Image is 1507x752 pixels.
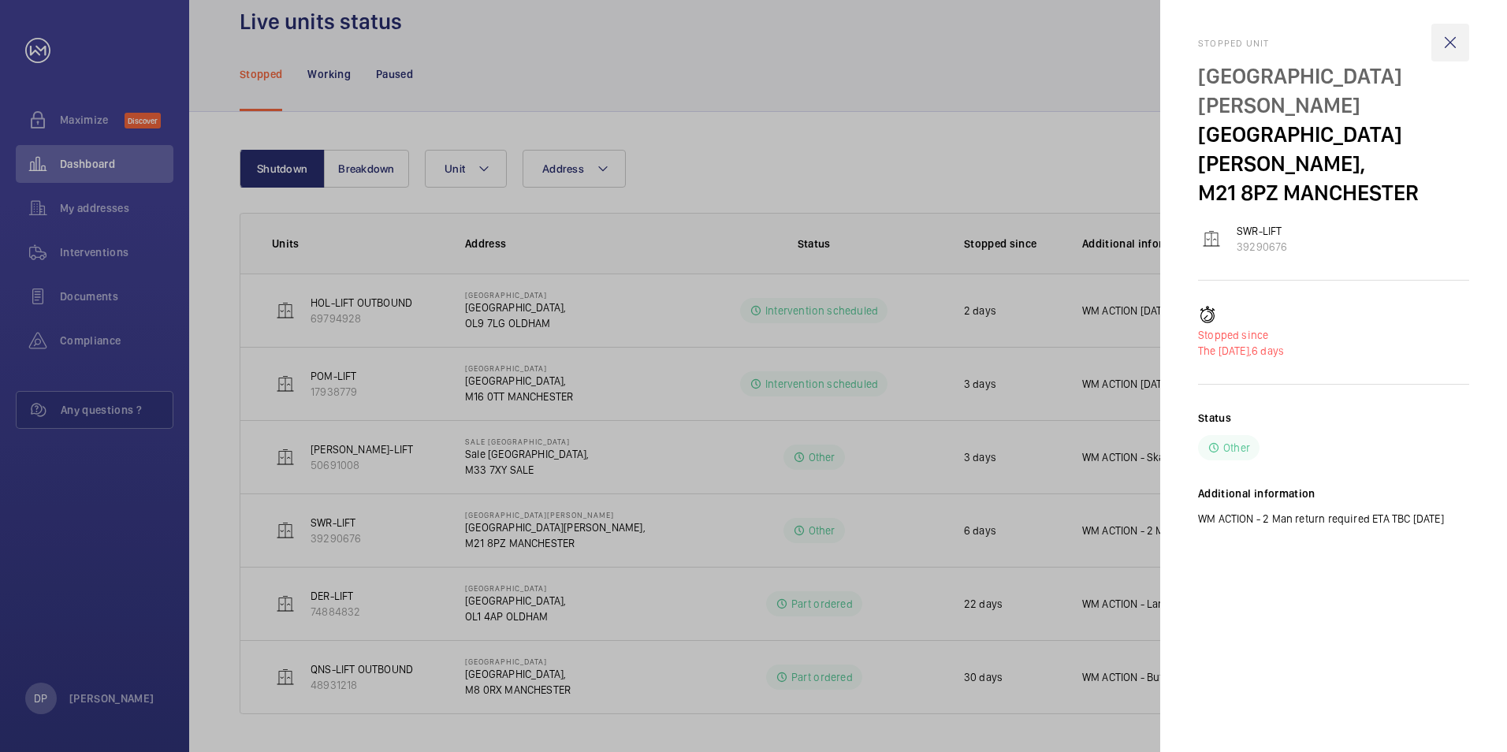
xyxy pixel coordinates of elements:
p: SWR-LIFT [1237,223,1287,239]
h2: Stopped unit [1198,38,1469,49]
p: Other [1223,440,1250,456]
h2: Additional information [1198,486,1469,501]
p: [GEOGRAPHIC_DATA][PERSON_NAME] [1198,61,1469,120]
h2: Status [1198,410,1231,426]
p: WM ACTION - 2 Man return required ETA TBC [DATE] [1198,511,1469,527]
p: 39290676 [1237,239,1287,255]
p: 6 days [1198,343,1469,359]
p: [GEOGRAPHIC_DATA][PERSON_NAME], [1198,120,1469,178]
img: elevator.svg [1202,229,1221,248]
span: The [DATE], [1198,344,1252,357]
p: M21 8PZ MANCHESTER [1198,178,1469,207]
p: Stopped since [1198,327,1469,343]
